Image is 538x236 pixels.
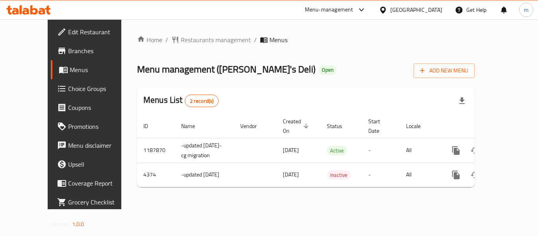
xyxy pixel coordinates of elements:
[175,163,234,187] td: -updated [DATE]
[283,169,299,180] span: [DATE]
[137,35,162,45] a: Home
[68,160,131,169] span: Upsell
[283,145,299,155] span: [DATE]
[68,46,131,56] span: Branches
[327,146,347,155] span: Active
[51,117,137,136] a: Promotions
[68,178,131,188] span: Coverage Report
[137,138,175,163] td: 1187870
[171,35,251,45] a: Restaurants management
[181,35,251,45] span: Restaurants management
[283,117,311,136] span: Created On
[524,6,529,14] span: m
[254,35,257,45] li: /
[137,114,529,187] table: enhanced table
[362,163,400,187] td: -
[327,121,352,131] span: Status
[362,138,400,163] td: -
[51,98,137,117] a: Coupons
[185,97,219,105] span: 2 record(s)
[51,79,137,98] a: Choice Groups
[51,155,137,174] a: Upsell
[72,219,84,229] span: 1.0.0
[420,66,468,76] span: Add New Menu
[137,60,315,78] span: Menu management ( [PERSON_NAME]'s Deli )
[466,141,484,160] button: Change Status
[68,84,131,93] span: Choice Groups
[327,171,351,180] span: Inactive
[51,193,137,212] a: Grocery Checklist
[51,41,137,60] a: Branches
[51,22,137,41] a: Edit Restaurant
[68,122,131,131] span: Promotions
[406,121,431,131] span: Locale
[240,121,267,131] span: Vendor
[269,35,288,45] span: Menus
[466,165,484,184] button: Change Status
[68,197,131,207] span: Grocery Checklist
[68,103,131,112] span: Coupons
[51,136,137,155] a: Menu disclaimer
[319,67,337,73] span: Open
[137,163,175,187] td: 4374
[52,219,71,229] span: Version:
[143,121,158,131] span: ID
[68,27,131,37] span: Edit Restaurant
[70,65,131,74] span: Menus
[390,6,442,14] div: [GEOGRAPHIC_DATA]
[51,60,137,79] a: Menus
[137,35,475,45] nav: breadcrumb
[453,91,471,110] div: Export file
[400,138,440,163] td: All
[327,170,351,180] div: Inactive
[185,95,219,107] div: Total records count
[305,5,353,15] div: Menu-management
[51,174,137,193] a: Coverage Report
[414,63,475,78] button: Add New Menu
[181,121,205,131] span: Name
[143,94,219,107] h2: Menus List
[400,163,440,187] td: All
[440,114,529,138] th: Actions
[175,138,234,163] td: -updated [DATE]-cg migration
[165,35,168,45] li: /
[368,117,390,136] span: Start Date
[447,165,466,184] button: more
[447,141,466,160] button: more
[68,141,131,150] span: Menu disclaimer
[319,65,337,75] div: Open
